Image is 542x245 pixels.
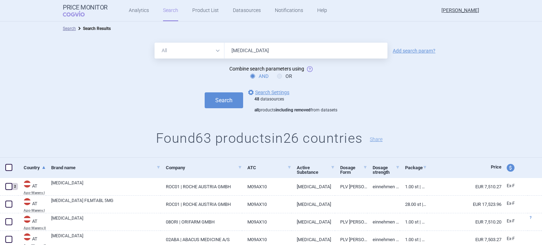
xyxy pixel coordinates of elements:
[24,191,46,195] abbr: Apo-Warenv.I — Apothekerverlag Warenverzeichnis. Online database developed by the Österreichische...
[247,159,292,176] a: ATC
[367,213,400,231] a: EINNEHMEN 0,75MG/ML 60MG
[427,196,501,213] a: EUR 17,523.96
[427,213,501,231] a: EUR 7,510.20
[83,26,111,31] strong: Search Results
[427,178,501,195] a: EUR 7,510.27
[507,183,515,188] span: Ex-factory price
[254,108,259,112] strong: all
[51,180,161,192] a: [MEDICAL_DATA]
[373,159,400,181] a: Dosage strength
[531,217,540,223] a: ?
[63,25,76,32] li: Search
[242,213,292,231] a: M09AX10
[63,11,95,17] span: COGVIO
[400,213,427,231] a: 1.00 ST | Stück
[24,216,31,223] img: Austria
[250,73,269,80] label: AND
[242,196,292,213] a: M09AX10
[166,159,242,176] a: Company
[291,178,335,195] a: [MEDICAL_DATA]
[491,164,501,170] span: Price
[528,216,532,220] span: ?
[393,48,435,53] a: Add search param?
[161,213,242,231] a: 08ORI | ORIFARM GMBH
[247,88,289,97] a: Search Settings
[18,215,46,230] a: ATATApo-Warenv.II
[24,180,31,188] img: Austria
[501,181,528,191] a: Ex-F
[400,196,427,213] a: 28.00 ST | Stück
[205,92,243,108] button: Search
[507,219,515,223] span: Ex-factory price
[12,183,18,190] div: 2
[507,201,515,206] span: Ex-factory price
[24,233,31,240] img: Austria
[367,178,400,195] a: EINNEHMEN 0,75MG/ML 60MG
[291,213,335,231] a: [MEDICAL_DATA]
[507,236,515,241] span: Ex-factory price
[501,234,528,244] a: Ex-F
[370,137,383,142] button: Share
[276,108,311,112] strong: including removed
[229,66,304,72] span: Combine search parameters using
[18,197,46,212] a: ATATApo-Warenv.I
[51,215,161,228] a: [MEDICAL_DATA]
[161,178,242,195] a: ROC01 | ROCHE AUSTRIA GMBH
[24,226,46,230] abbr: Apo-Warenv.II — Apothekerverlag Warenverzeichnis. Online database developed by the Österreichisch...
[297,159,335,181] a: Active Substance
[24,209,46,212] abbr: Apo-Warenv.I — Apothekerverlag Warenverzeichnis. Online database developed by the Österreichische...
[254,97,259,102] strong: 48
[291,196,335,213] a: [MEDICAL_DATA]
[63,26,76,31] a: Search
[340,159,367,181] a: Dosage Form
[51,159,161,176] a: Brand name
[405,159,427,176] a: Package
[335,178,367,195] a: PLV [PERSON_NAME] EINER LSG ZUM
[501,216,528,227] a: Ex-F
[335,213,367,231] a: PLV [PERSON_NAME] EINER LSG ZUM
[161,196,242,213] a: ROC01 | ROCHE AUSTRIA GMBH
[18,180,46,195] a: ATATApo-Warenv.I
[51,197,161,210] a: [MEDICAL_DATA] FILMTABL 5MG
[63,4,108,17] a: Price MonitorCOGVIO
[63,4,108,11] strong: Price Monitor
[24,198,31,205] img: Austria
[501,198,528,209] a: Ex-F
[242,178,292,195] a: M09AX10
[277,73,292,80] label: OR
[76,25,111,32] li: Search Results
[400,178,427,195] a: 1.00 ST | Stück
[24,159,46,176] a: Country
[254,97,337,113] div: datasources products from datasets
